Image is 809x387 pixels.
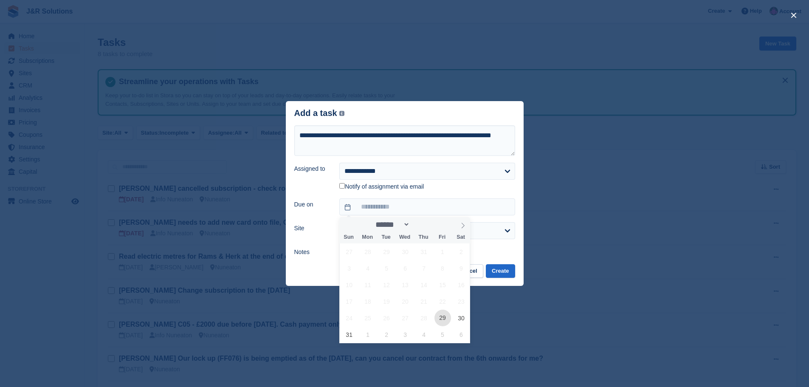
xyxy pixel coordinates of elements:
[294,248,330,257] label: Notes
[378,260,395,277] span: August 5, 2025
[341,326,358,343] span: August 31, 2025
[453,326,469,343] span: September 6, 2025
[341,243,358,260] span: July 27, 2025
[410,220,437,229] input: Year
[378,277,395,293] span: August 12, 2025
[378,310,395,326] span: August 26, 2025
[378,243,395,260] span: July 29, 2025
[373,220,410,229] select: Month
[360,277,376,293] span: August 11, 2025
[416,243,432,260] span: July 31, 2025
[397,260,414,277] span: August 6, 2025
[434,293,451,310] span: August 22, 2025
[294,108,345,118] div: Add a task
[377,234,395,240] span: Tue
[453,243,469,260] span: August 2, 2025
[434,243,451,260] span: August 1, 2025
[414,234,433,240] span: Thu
[378,293,395,310] span: August 19, 2025
[341,260,358,277] span: August 3, 2025
[397,277,414,293] span: August 13, 2025
[360,310,376,326] span: August 25, 2025
[339,183,345,189] input: Notify of assignment via email
[434,277,451,293] span: August 15, 2025
[397,243,414,260] span: July 30, 2025
[397,326,414,343] span: September 3, 2025
[416,293,432,310] span: August 21, 2025
[416,260,432,277] span: August 7, 2025
[433,234,451,240] span: Fri
[339,183,424,191] label: Notify of assignment via email
[294,200,330,209] label: Due on
[486,264,515,278] button: Create
[434,326,451,343] span: September 5, 2025
[453,293,469,310] span: August 23, 2025
[339,111,344,116] img: icon-info-grey-7440780725fd019a000dd9b08b2336e03edf1995a4989e88bcd33f0948082b44.svg
[360,260,376,277] span: August 4, 2025
[378,326,395,343] span: September 2, 2025
[360,326,376,343] span: September 1, 2025
[294,164,330,173] label: Assigned to
[397,293,414,310] span: August 20, 2025
[294,224,330,233] label: Site
[453,277,469,293] span: August 16, 2025
[416,326,432,343] span: September 4, 2025
[360,293,376,310] span: August 18, 2025
[341,277,358,293] span: August 10, 2025
[341,293,358,310] span: August 17, 2025
[416,310,432,326] span: August 28, 2025
[341,310,358,326] span: August 24, 2025
[360,243,376,260] span: July 28, 2025
[358,234,377,240] span: Mon
[787,8,801,22] button: close
[416,277,432,293] span: August 14, 2025
[434,310,451,326] span: August 29, 2025
[434,260,451,277] span: August 8, 2025
[453,310,469,326] span: August 30, 2025
[339,234,358,240] span: Sun
[397,310,414,326] span: August 27, 2025
[453,260,469,277] span: August 9, 2025
[451,234,470,240] span: Sat
[395,234,414,240] span: Wed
